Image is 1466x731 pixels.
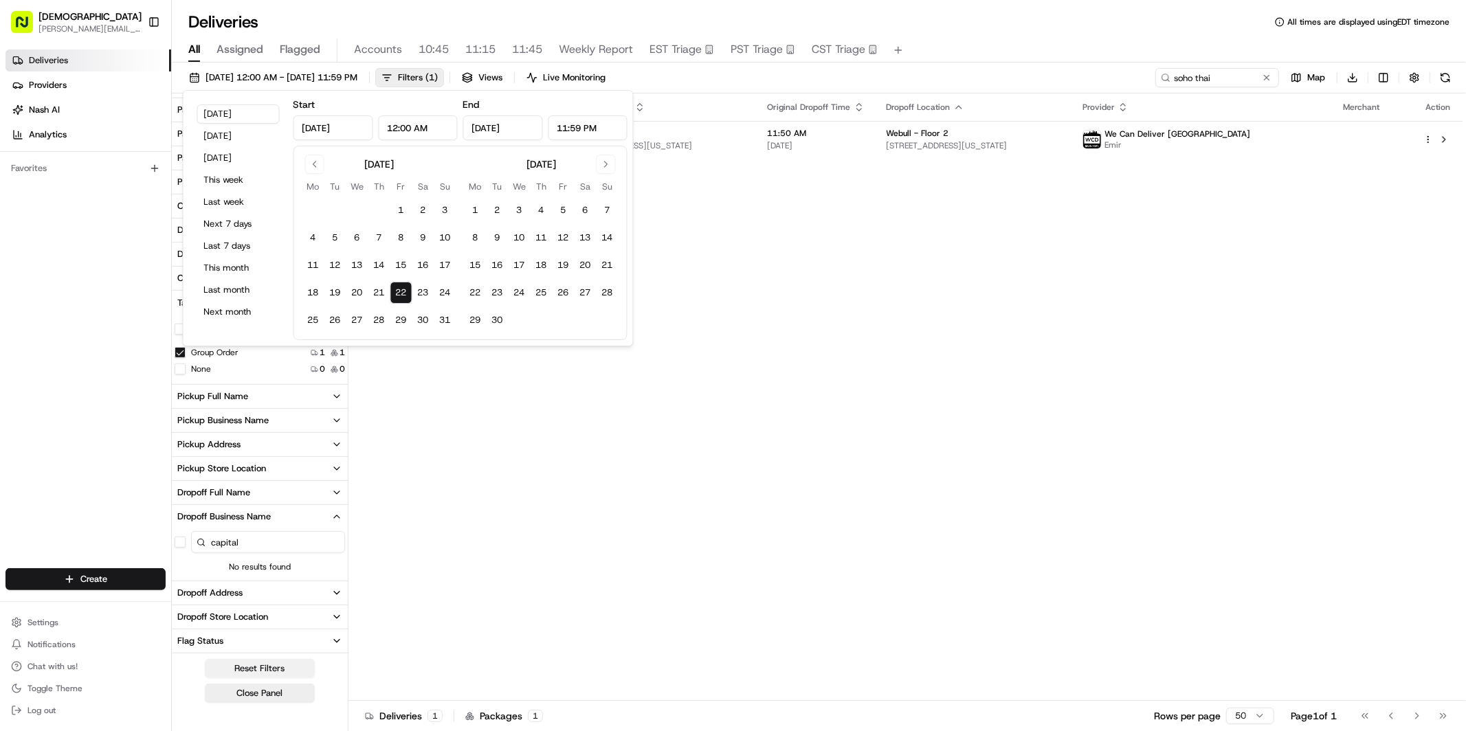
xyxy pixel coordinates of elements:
[597,254,619,276] button: 21
[346,179,368,194] th: Wednesday
[38,23,142,34] button: [PERSON_NAME][EMAIL_ADDRESS][DOMAIN_NAME]
[172,409,348,432] button: Pickup Business Name
[412,227,434,249] button: 9
[575,282,597,304] button: 27
[390,179,412,194] th: Friday
[172,433,348,456] button: Pickup Address
[553,227,575,249] button: 12
[14,55,250,77] p: Welcome 👋
[531,282,553,304] button: 25
[575,199,597,221] button: 6
[597,155,616,174] button: Go to next month
[302,227,324,249] button: 4
[1436,68,1455,87] button: Refresh
[354,41,402,58] span: Accounts
[172,98,348,122] button: Package Value
[412,309,434,331] button: 30
[456,68,509,87] button: Views
[575,227,597,249] button: 13
[1291,709,1337,723] div: Page 1 of 1
[172,581,348,605] button: Dropoff Address
[172,505,348,528] button: Dropoff Business Name
[1155,68,1279,87] input: Type to search
[324,282,346,304] button: 19
[177,611,268,623] div: Dropoff Store Location
[768,128,865,139] span: 11:50 AM
[368,254,390,276] button: 14
[177,248,252,260] div: Dispatch Strategy
[27,199,105,213] span: Knowledge Base
[368,227,390,249] button: 7
[29,104,60,116] span: Nash AI
[509,254,531,276] button: 17
[29,54,68,67] span: Deliveries
[197,126,280,146] button: [DATE]
[5,568,166,590] button: Create
[478,71,502,84] span: Views
[36,89,227,103] input: Clear
[412,282,434,304] button: 23
[177,414,269,427] div: Pickup Business Name
[27,617,58,628] span: Settings
[887,140,1061,151] span: [STREET_ADDRESS][US_STATE]
[177,438,241,451] div: Pickup Address
[137,233,166,243] span: Pylon
[364,157,394,171] div: [DATE]
[5,124,171,146] a: Analytics
[324,254,346,276] button: 12
[559,41,633,58] span: Weekly Report
[188,11,258,33] h1: Deliveries
[597,179,619,194] th: Sunday
[38,10,142,23] span: [DEMOGRAPHIC_DATA]
[434,309,456,331] button: 31
[465,282,487,304] button: 22
[509,179,531,194] th: Wednesday
[1423,102,1452,113] div: Action
[553,179,575,194] th: Friday
[130,199,221,213] span: API Documentation
[172,457,348,480] button: Pickup Store Location
[183,68,364,87] button: [DATE] 12:00 AM - [DATE] 11:59 PM
[412,199,434,221] button: 2
[14,14,41,41] img: Nash
[597,199,619,221] button: 7
[177,486,250,499] div: Dropoff Full Name
[419,41,449,58] span: 10:45
[412,254,434,276] button: 16
[324,227,346,249] button: 5
[305,155,324,174] button: Go to previous month
[1285,68,1331,87] button: Map
[509,282,531,304] button: 24
[531,227,553,249] button: 11
[293,98,315,111] label: Start
[206,71,357,84] span: [DATE] 12:00 AM - [DATE] 11:59 PM
[346,227,368,249] button: 6
[172,122,348,146] button: Package Requirements
[172,194,348,218] button: Courier Name
[14,201,25,212] div: 📗
[398,71,438,84] span: Filters
[197,104,280,124] button: [DATE]
[197,214,280,234] button: Next 7 days
[731,41,783,58] span: PST Triage
[8,194,111,218] a: 📗Knowledge Base
[520,68,612,87] button: Live Monitoring
[575,179,597,194] th: Saturday
[1104,128,1250,139] span: We Can Deliver [GEOGRAPHIC_DATA]
[197,170,280,190] button: This week
[302,309,324,331] button: 25
[340,363,345,374] span: 0
[320,363,325,374] span: 0
[197,280,280,300] button: Last month
[197,236,280,256] button: Last 7 days
[205,659,315,678] button: Reset Filters
[29,79,67,91] span: Providers
[548,115,628,140] input: Time
[191,531,345,553] input: Dropoff Business Name
[575,254,597,276] button: 20
[531,254,553,276] button: 18
[80,573,107,585] span: Create
[487,309,509,331] button: 30
[14,131,38,156] img: 1736555255976-a54dd68f-1ca7-489b-9aae-adbdc363a1c4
